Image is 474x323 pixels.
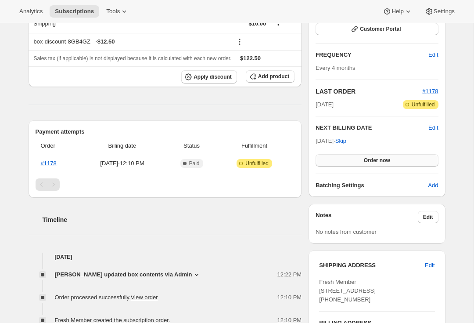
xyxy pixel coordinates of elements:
[316,123,428,132] h2: NEXT BILLING DATE
[36,127,295,136] h2: Payment attempts
[319,279,376,303] span: Fresh Member [STREET_ADDRESS] [PHONE_NUMBER]
[428,181,438,190] span: Add
[425,261,434,270] span: Edit
[131,294,158,301] a: View order
[249,20,266,27] span: $10.00
[316,23,438,35] button: Customer Portal
[423,178,443,192] button: Add
[330,134,352,148] button: Skip
[319,261,425,270] h3: SHIPPING ADDRESS
[391,8,403,15] span: Help
[316,229,377,235] span: No notes from customer
[277,293,302,302] span: 12:10 PM
[423,48,443,62] button: Edit
[41,160,57,167] a: #1178
[181,70,237,83] button: Apply discount
[420,5,460,18] button: Settings
[316,51,428,59] h2: FREQUENCY
[377,5,417,18] button: Help
[316,100,334,109] span: [DATE]
[55,294,158,301] span: Order processed successfully.
[423,214,433,221] span: Edit
[428,51,438,59] span: Edit
[81,142,164,150] span: Billing date
[36,136,78,156] th: Order
[240,55,261,62] span: $122.50
[106,8,120,15] span: Tools
[335,137,346,145] span: Skip
[422,88,438,94] a: #1178
[428,123,438,132] button: Edit
[34,37,227,46] div: box-discount-8GB4GZ
[219,142,289,150] span: Fulfillment
[95,37,115,46] span: - $12.50
[245,160,269,167] span: Unfulfilled
[258,73,289,80] span: Add product
[420,258,440,272] button: Edit
[19,8,43,15] span: Analytics
[316,154,438,167] button: Order now
[277,270,302,279] span: 12:22 PM
[29,253,302,261] h4: [DATE]
[194,73,232,80] span: Apply discount
[418,211,438,223] button: Edit
[169,142,214,150] span: Status
[55,8,94,15] span: Subscriptions
[36,178,295,191] nav: Pagination
[34,55,232,62] span: Sales tax (if applicable) is not displayed because it is calculated with each new order.
[189,160,200,167] span: Paid
[55,270,201,279] button: [PERSON_NAME] updated box contents via Admin
[422,87,438,96] button: #1178
[360,25,401,33] span: Customer Portal
[14,5,48,18] button: Analytics
[55,270,192,279] span: [PERSON_NAME] updated box contents via Admin
[412,101,435,108] span: Unfulfilled
[316,211,418,223] h3: Notes
[316,87,422,96] h2: LAST ORDER
[316,138,346,144] span: [DATE] ·
[43,215,302,224] h2: Timeline
[29,14,129,33] th: Shipping
[81,159,164,168] span: [DATE] · 12:10 PM
[316,181,428,190] h6: Batching Settings
[101,5,134,18] button: Tools
[316,65,355,71] span: Every 4 months
[364,157,390,164] span: Order now
[246,70,294,83] button: Add product
[434,8,455,15] span: Settings
[50,5,99,18] button: Subscriptions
